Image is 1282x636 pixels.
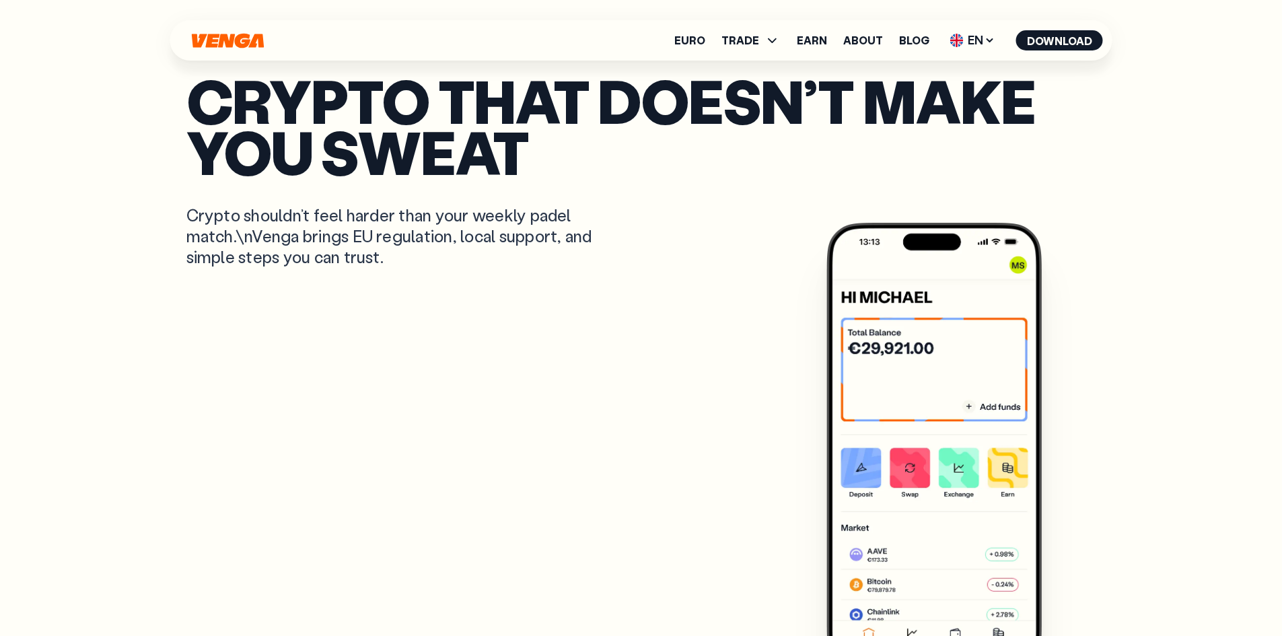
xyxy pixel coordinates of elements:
[186,75,1096,178] p: Crypto that doesn’t make you sweat
[797,35,827,46] a: Earn
[1016,30,1103,50] button: Download
[186,205,612,268] p: Crypto shouldn’t feel harder than your weekly padel match.\nVenga brings EU regulation, local sup...
[674,35,705,46] a: Euro
[190,33,266,48] svg: Home
[946,30,1000,51] span: EN
[899,35,929,46] a: Blog
[721,32,781,48] span: TRADE
[950,34,964,47] img: flag-uk
[843,35,883,46] a: About
[721,35,759,46] span: TRADE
